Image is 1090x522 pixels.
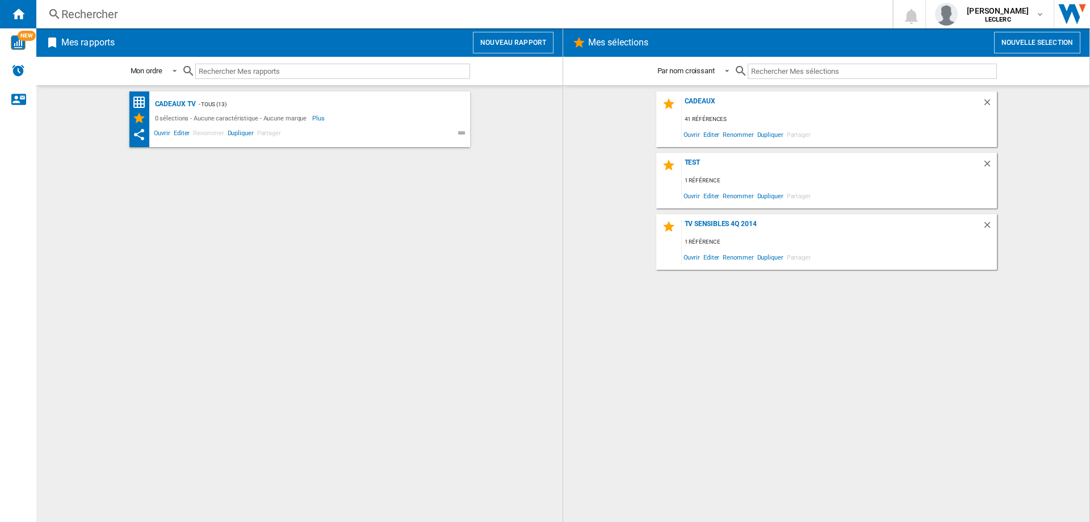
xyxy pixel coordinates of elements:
div: - TOUS (13) [196,97,447,111]
span: Dupliquer [756,127,785,142]
input: Rechercher Mes sélections [748,64,997,79]
span: NEW [18,31,36,41]
span: Renommer [191,128,225,141]
div: Matrice des prix [132,95,152,110]
span: Renommer [721,188,755,203]
div: Rechercher [61,6,863,22]
div: Supprimer [982,97,997,112]
div: test [682,158,982,174]
div: Cadeaux [682,97,982,112]
span: [PERSON_NAME] [967,5,1029,16]
span: Editer [702,249,721,265]
div: Supprimer [982,158,997,174]
span: Partager [785,188,812,203]
img: wise-card.svg [11,35,26,50]
h2: Mes rapports [59,32,117,53]
span: Editer [702,127,721,142]
button: Nouveau rapport [473,32,554,53]
span: Ouvrir [682,249,702,265]
h2: Mes sélections [586,32,651,53]
div: Cadeaux TV [152,97,196,111]
span: Dupliquer [226,128,255,141]
div: Mes Sélections [132,111,152,125]
div: TV Sensibles 4Q 2014 [682,220,982,235]
span: Ouvrir [152,128,172,141]
input: Rechercher Mes rapports [195,64,470,79]
div: 1 référence [682,174,997,188]
img: alerts-logo.svg [11,64,25,77]
span: Dupliquer [756,188,785,203]
div: Par nom croissant [657,66,715,75]
ng-md-icon: Ce rapport a été partagé avec vous [132,128,146,141]
span: Editer [702,188,721,203]
span: Renommer [721,249,755,265]
div: 0 sélections - Aucune caractéristique - Aucune marque [152,111,313,125]
img: profile.jpg [935,3,958,26]
span: Plus [312,111,326,125]
span: Partager [785,127,812,142]
span: Editer [172,128,191,141]
span: Partager [785,249,812,265]
div: Mon ordre [131,66,162,75]
div: 1 référence [682,235,997,249]
span: Ouvrir [682,127,702,142]
span: Partager [255,128,283,141]
button: Nouvelle selection [994,32,1080,53]
div: Supprimer [982,220,997,235]
span: Ouvrir [682,188,702,203]
b: LECLERC [985,16,1011,23]
span: Dupliquer [756,249,785,265]
div: 41 références [682,112,997,127]
span: Renommer [721,127,755,142]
